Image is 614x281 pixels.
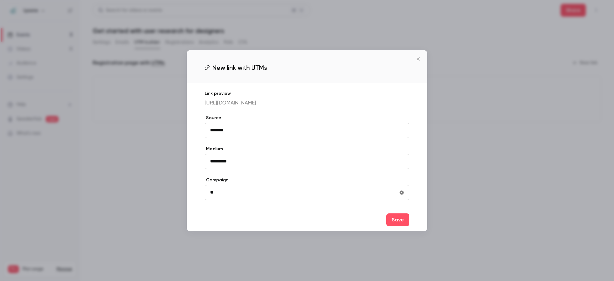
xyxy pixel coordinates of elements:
[205,115,409,121] label: Source
[205,99,409,107] p: [URL][DOMAIN_NAME]
[205,177,409,183] label: Campaign
[386,213,409,226] button: Save
[397,187,407,198] button: utmCampaign
[205,146,409,152] label: Medium
[212,63,267,72] span: New link with UTMs
[412,53,425,65] button: Close
[205,90,409,97] p: Link preview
